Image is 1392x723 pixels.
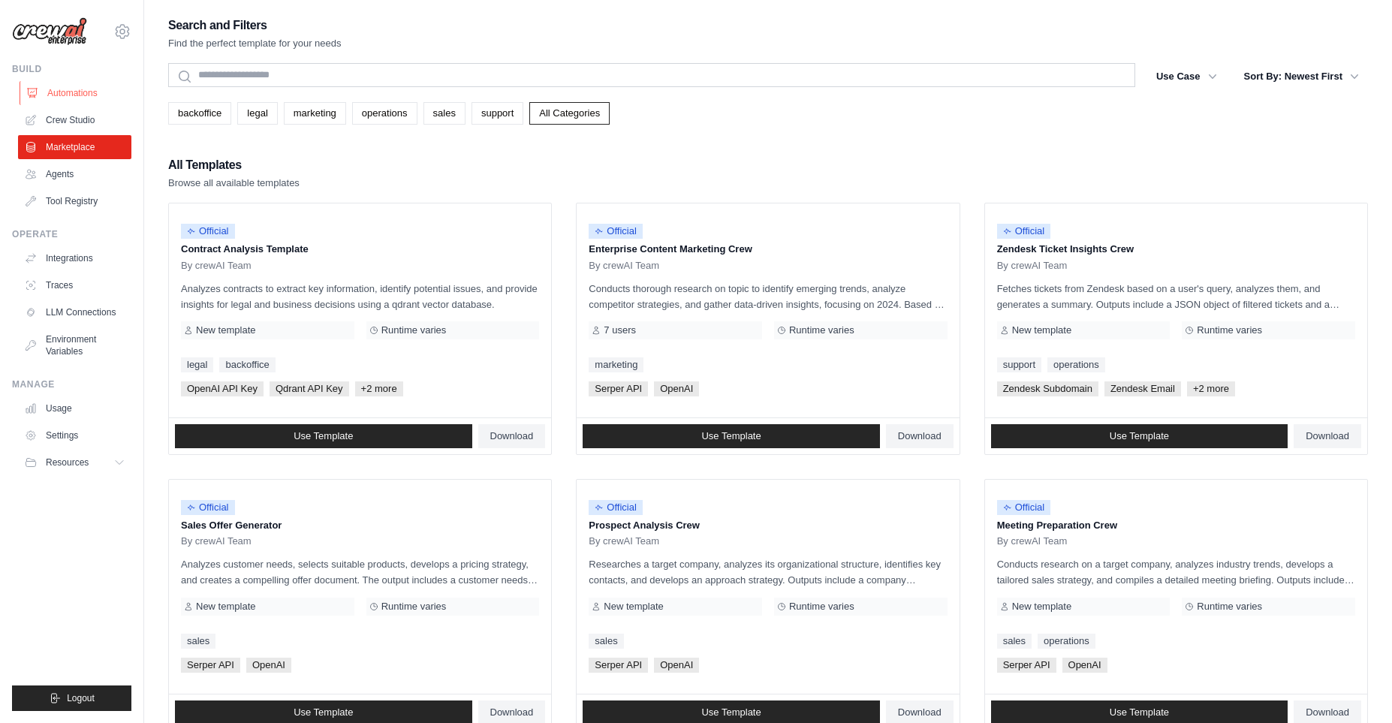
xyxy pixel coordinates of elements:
p: Browse all available templates [168,176,300,191]
h2: Search and Filters [168,15,342,36]
a: Automations [20,81,133,105]
span: Official [181,224,235,239]
p: Find the perfect template for your needs [168,36,342,51]
span: New template [196,324,255,336]
span: New template [1012,601,1071,613]
p: Conducts research on a target company, analyzes industry trends, develops a tailored sales strate... [997,556,1355,588]
span: Use Template [294,430,353,442]
span: Use Template [701,706,761,718]
a: Use Template [175,424,472,448]
span: Qdrant API Key [270,381,349,396]
a: operations [352,102,417,125]
a: Use Template [991,424,1288,448]
span: Use Template [1110,706,1169,718]
span: Logout [67,692,95,704]
span: Use Template [1110,430,1169,442]
a: Download [886,424,954,448]
span: New template [196,601,255,613]
span: By crewAI Team [997,535,1068,547]
p: Meeting Preparation Crew [997,518,1355,533]
button: Use Case [1147,63,1226,90]
a: support [472,102,523,125]
span: Download [1306,706,1349,718]
p: Contract Analysis Template [181,242,539,257]
span: +2 more [355,381,403,396]
span: Serper API [181,658,240,673]
span: Zendesk Subdomain [997,381,1098,396]
a: Tool Registry [18,189,131,213]
span: Download [490,706,534,718]
span: Runtime varies [1197,601,1262,613]
a: Settings [18,423,131,447]
a: Use Template [583,424,880,448]
span: Runtime varies [1197,324,1262,336]
span: Resources [46,456,89,468]
span: OpenAI [246,658,291,673]
button: Sort By: Newest First [1235,63,1368,90]
button: Logout [12,685,131,711]
div: Manage [12,378,131,390]
span: New template [604,601,663,613]
div: Build [12,63,131,75]
span: Official [997,224,1051,239]
p: Conducts thorough research on topic to identify emerging trends, analyze competitor strategies, a... [589,281,947,312]
span: By crewAI Team [589,260,659,272]
span: Runtime varies [381,324,447,336]
a: support [997,357,1041,372]
span: By crewAI Team [181,260,252,272]
span: Official [997,500,1051,515]
a: sales [589,634,623,649]
span: Serper API [589,381,648,396]
span: Download [898,706,942,718]
span: Use Template [294,706,353,718]
span: Download [1306,430,1349,442]
span: Download [898,430,942,442]
a: legal [181,357,213,372]
span: OpenAI [1062,658,1107,673]
p: Prospect Analysis Crew [589,518,947,533]
h2: All Templates [168,155,300,176]
a: Download [478,424,546,448]
a: marketing [284,102,346,125]
a: backoffice [168,102,231,125]
a: marketing [589,357,643,372]
span: By crewAI Team [181,535,252,547]
p: Analyzes customer needs, selects suitable products, develops a pricing strategy, and creates a co... [181,556,539,588]
span: OpenAI [654,381,699,396]
a: backoffice [219,357,275,372]
a: operations [1038,634,1095,649]
a: LLM Connections [18,300,131,324]
span: +2 more [1187,381,1235,396]
button: Resources [18,450,131,474]
a: operations [1047,357,1105,372]
a: Environment Variables [18,327,131,363]
span: Download [490,430,534,442]
span: Runtime varies [789,601,854,613]
p: Fetches tickets from Zendesk based on a user's query, analyzes them, and generates a summary. Out... [997,281,1355,312]
a: Marketplace [18,135,131,159]
a: legal [237,102,277,125]
span: New template [1012,324,1071,336]
span: Use Template [701,430,761,442]
span: Serper API [997,658,1056,673]
span: Official [589,224,643,239]
a: sales [181,634,215,649]
span: Official [181,500,235,515]
a: Crew Studio [18,108,131,132]
a: sales [997,634,1032,649]
p: Enterprise Content Marketing Crew [589,242,947,257]
p: Researches a target company, analyzes its organizational structure, identifies key contacts, and ... [589,556,947,588]
a: Usage [18,396,131,420]
a: Integrations [18,246,131,270]
span: OpenAI API Key [181,381,264,396]
span: Zendesk Email [1104,381,1181,396]
a: Traces [18,273,131,297]
a: sales [423,102,466,125]
span: 7 users [604,324,636,336]
img: Logo [12,17,87,46]
span: By crewAI Team [997,260,1068,272]
span: Official [589,500,643,515]
span: Runtime varies [789,324,854,336]
a: Download [1294,424,1361,448]
span: Runtime varies [381,601,447,613]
